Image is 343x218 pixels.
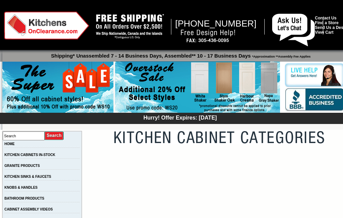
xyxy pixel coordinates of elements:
a: KNOBS & HANDLES [4,186,37,189]
input: Submit [45,131,64,140]
a: Find a Store [315,20,339,25]
a: Contact Us [315,16,337,20]
a: KITCHEN SINKS & FAUCETS [4,175,51,178]
span: *Approximation **Assembly Fee Applies [251,53,311,58]
a: HOME [4,142,15,146]
a: CABINET ASSEMBLY VIDEOS [4,207,53,211]
span: [PHONE_NUMBER] [175,18,256,29]
img: Kitchens on Clearance Logo [4,12,89,40]
a: View Cart [315,30,333,35]
a: BATHROOM PRODUCTS [4,197,44,200]
a: GRANITE PRODUCTS [4,164,40,168]
a: KITCHEN CABINETS IN-STOCK [4,153,55,157]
